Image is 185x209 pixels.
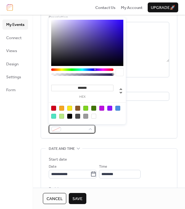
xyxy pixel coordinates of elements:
span: Date and time [49,146,75,152]
span: Date [49,164,56,170]
div: #4A90E2 [115,106,120,111]
span: Time [99,164,107,170]
div: #9013FE [107,106,112,111]
a: Connect [2,33,28,43]
span: Settings [6,74,21,80]
div: #9B9B9B [83,114,88,119]
span: Views [6,48,17,54]
span: My Events [6,22,24,28]
div: #417505 [91,106,96,111]
button: Save [69,193,86,204]
a: Settings [2,72,28,82]
a: Contact Us [95,4,116,10]
div: End date [49,186,64,192]
div: #8B572A [75,106,80,111]
button: Cancel [43,193,66,204]
span: Save [72,196,83,202]
img: logo [7,4,13,11]
a: Form [2,85,28,95]
a: My Events [2,19,28,29]
div: #F5A623 [59,106,64,111]
span: My Account [121,5,142,11]
div: #FFFFFF [91,114,96,119]
span: Form [6,87,16,93]
span: Design [6,61,18,67]
label: hex [51,95,113,99]
button: Upgrade🚀 [148,2,178,12]
div: Start date [49,156,67,162]
span: Cancel [47,196,63,202]
a: Design [2,59,28,69]
div: #4A4A4A [75,114,80,119]
span: Upgrade 🚀 [151,5,175,11]
div: #F8E71C [67,106,72,111]
span: Connect [6,35,22,41]
div: #7ED321 [83,106,88,111]
a: My Account [121,4,142,10]
div: #BD10E0 [99,106,104,111]
div: #000000 [67,114,72,119]
a: Views [2,46,28,55]
div: #50E3C2 [51,114,56,119]
div: #D0021B [51,106,56,111]
span: Contact Us [95,5,116,11]
div: #B8E986 [59,114,64,119]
